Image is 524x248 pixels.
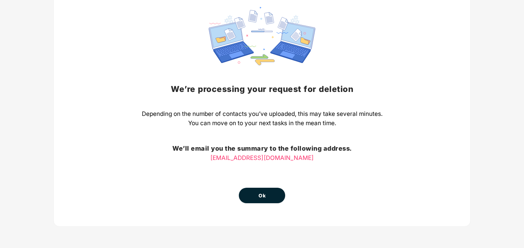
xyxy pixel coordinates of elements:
h3: We’ll email you the summary to the following address. [142,144,383,154]
h2: We’re processing your request for deletion [142,83,383,95]
button: Ok [239,188,285,203]
span: Ok [259,192,265,200]
p: [EMAIL_ADDRESS][DOMAIN_NAME] [142,153,383,163]
img: svg+xml;base64,PHN2ZyBpZD0iRGF0YV9zeW5jaW5nIiB4bWxucz0iaHR0cDovL3d3dy53My5vcmcvMjAwMC9zdmciIHdpZH... [209,7,315,65]
p: You can move on to your next tasks in the mean time. [142,119,383,128]
p: Depending on the number of contacts you’ve uploaded, this may take several minutes. [142,109,383,119]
